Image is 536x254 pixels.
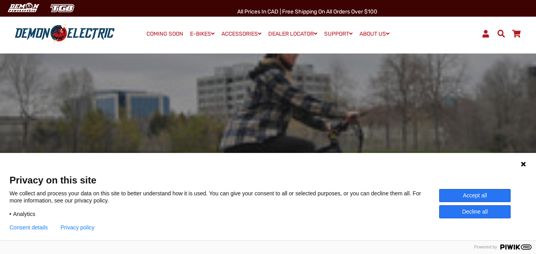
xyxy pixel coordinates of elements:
span: Privacy on this site [10,174,526,186]
a: ABOUT US [357,28,392,40]
img: TGB Canada [46,2,79,15]
a: E-BIKES [187,28,217,40]
img: Demon Electric [4,2,42,15]
p: We collect and process your data on this site to better understand how it is used. You can give y... [10,190,439,204]
button: Decline all [439,205,511,218]
a: DEALER LOCATOR [265,28,320,40]
button: Accept all [439,189,511,202]
button: Consent details [10,224,48,231]
img: Demon Electric logo [12,23,117,44]
a: ACCESSORIES [219,28,264,40]
span: Powered by [471,244,500,250]
a: COMING SOON [144,29,186,40]
a: Privacy policy [61,224,95,231]
span: Analytics [13,210,35,218]
span: All Prices in CAD | Free shipping on all orders over $100 [237,8,377,15]
a: SUPPORT [321,28,355,40]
